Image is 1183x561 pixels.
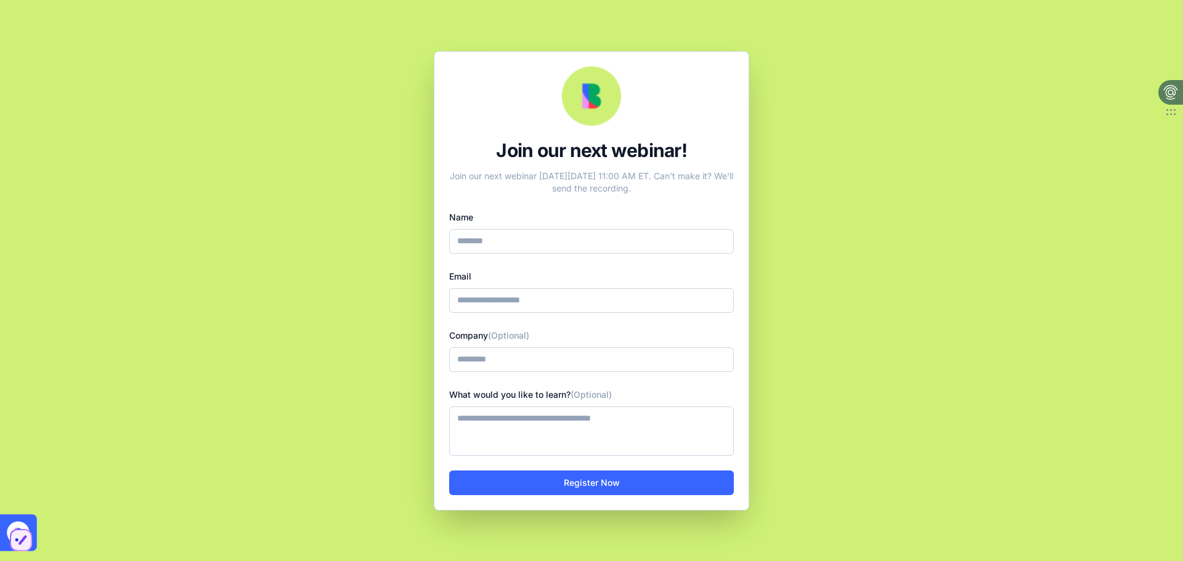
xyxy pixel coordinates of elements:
[449,139,734,161] div: Join our next webinar!
[449,212,473,222] label: Name
[449,271,471,281] label: Email
[488,330,529,341] span: (Optional)
[449,470,734,495] button: Register Now
[449,165,734,195] div: Join our next webinar [DATE][DATE] 11:00 AM ET. Can't make it? We'll send the recording.
[562,67,621,126] img: Webinar Logo
[571,389,612,400] span: (Optional)
[449,389,612,400] label: What would you like to learn?
[449,330,529,341] label: Company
